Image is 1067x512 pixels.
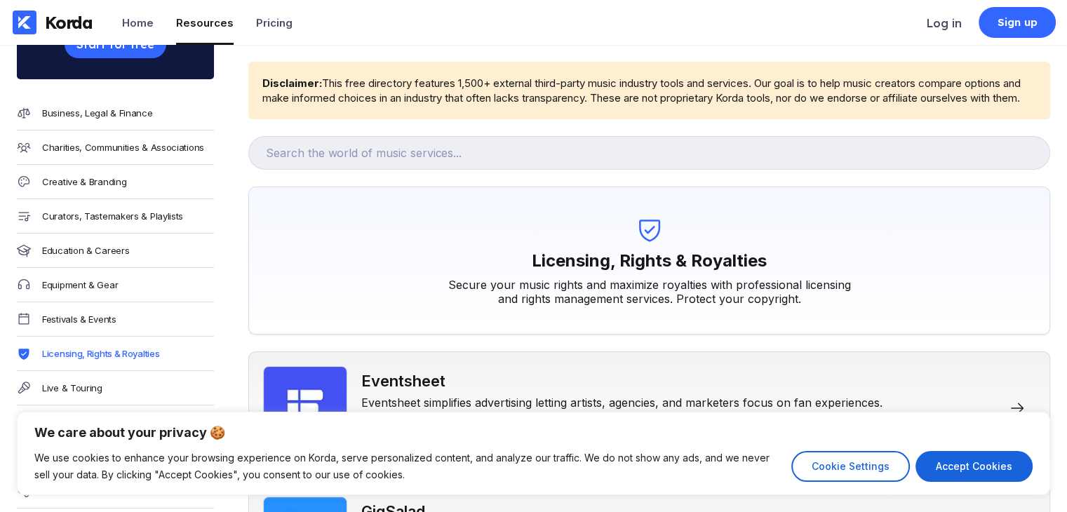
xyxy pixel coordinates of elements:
[42,176,126,187] div: Creative & Branding
[927,16,962,30] div: Log in
[17,165,214,199] a: Creative & Branding
[42,279,118,290] div: Equipment & Gear
[361,390,883,410] div: Eventsheet simplifies advertising letting artists, agencies, and marketers focus on fan experiences.
[532,243,767,278] h1: Licensing, Rights & Royalties
[34,450,781,483] p: We use cookies to enhance your browsing experience on Korda, serve personalized content, and anal...
[248,136,1050,170] input: Search the world of music services...
[42,107,153,119] div: Business, Legal & Finance
[915,451,1033,482] button: Accept Cookies
[42,245,129,256] div: Education & Careers
[42,382,102,393] div: Live & Touring
[42,314,116,325] div: Festivals & Events
[34,424,1033,441] p: We care about your privacy 🍪
[122,16,154,29] div: Home
[262,76,322,90] b: Disclaimer:
[17,234,214,268] a: Education & Careers
[42,142,204,153] div: Charities, Communities & Associations
[439,278,860,306] div: Secure your music rights and maximize royalties with professional licensing and rights management...
[262,76,1036,105] div: This free directory features 1,500+ external third-party music industry tools and services. Our g...
[979,7,1056,38] a: Sign up
[17,302,214,337] a: Festivals & Events
[17,199,214,234] a: Curators, Tastemakers & Playlists
[42,348,159,359] div: Licensing, Rights & Royalties
[361,372,883,390] div: Eventsheet
[17,337,214,371] a: Licensing, Rights & Royalties
[998,15,1038,29] div: Sign up
[248,351,1050,465] a: EventsheetEventsheetEventsheet simplifies advertising letting artists, agencies, and marketers fo...
[176,16,234,29] div: Resources
[791,451,910,482] button: Cookie Settings
[263,366,347,450] img: Eventsheet
[17,130,214,165] a: Charities, Communities & Associations
[256,16,293,29] div: Pricing
[17,371,214,405] a: Live & Touring
[42,210,183,222] div: Curators, Tastemakers & Playlists
[45,12,93,33] div: Korda
[17,268,214,302] a: Equipment & Gear
[17,96,214,130] a: Business, Legal & Finance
